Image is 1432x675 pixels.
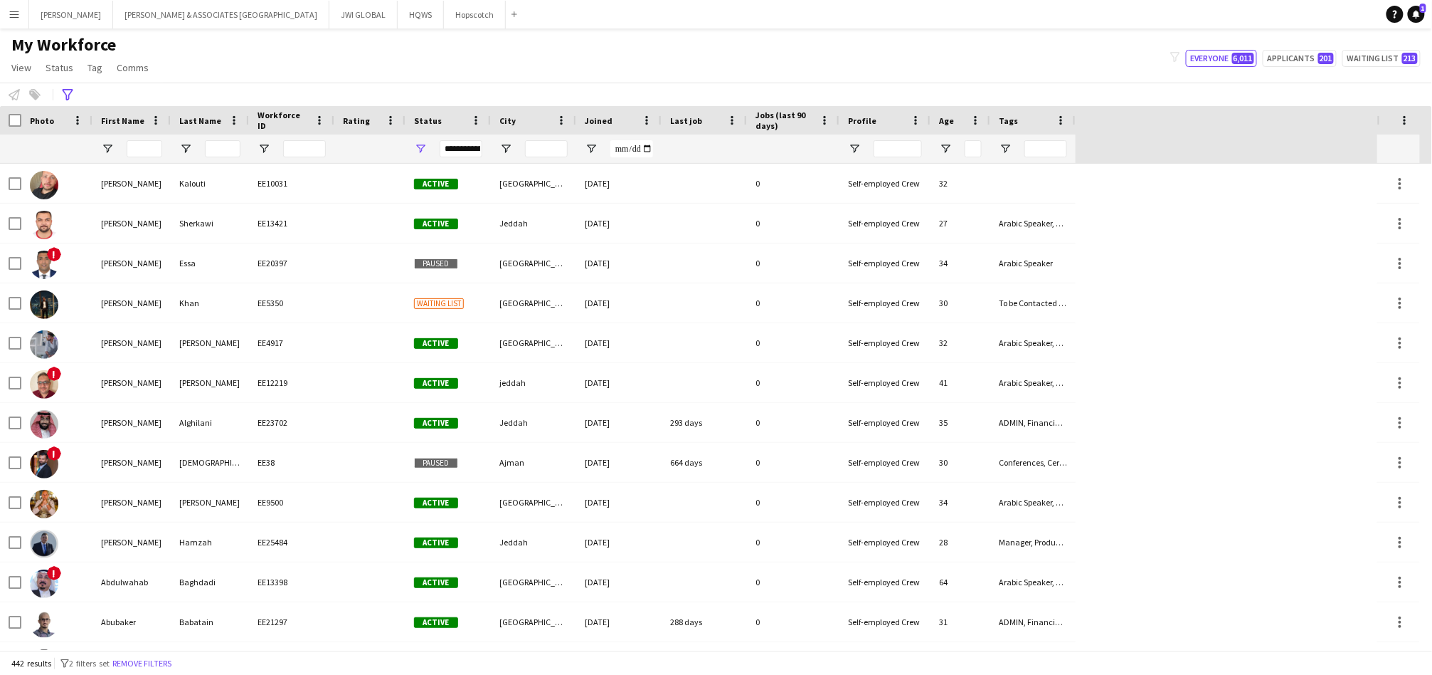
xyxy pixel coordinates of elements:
[525,140,568,157] input: City Filter Input
[990,244,1076,283] div: Arabic Speaker
[839,562,930,602] div: Self-employed Crew
[491,403,576,442] div: Jeddah
[92,523,171,562] div: [PERSON_NAME]
[1186,50,1257,67] button: Everyone6,011
[491,363,576,402] div: jeddah
[171,204,249,243] div: Sherkawi
[414,538,458,548] span: Active
[874,140,922,157] input: Profile Filter Input
[990,443,1076,482] div: Conferences, Ceremonies & Exhibitions, Operations, Production
[414,418,458,429] span: Active
[662,602,747,642] div: 288 days
[101,142,114,155] button: Open Filter Menu
[30,530,58,558] img: Abdulrahman Hamzah
[171,403,249,442] div: Alghilani
[1408,6,1425,23] a: 1
[839,363,930,402] div: Self-employed Crew
[414,298,464,309] span: Waiting list
[747,483,839,522] div: 0
[171,483,249,522] div: [PERSON_NAME]
[839,602,930,642] div: Self-employed Crew
[747,204,839,243] div: 0
[576,244,662,283] div: [DATE]
[576,164,662,203] div: [DATE]
[171,363,249,402] div: [PERSON_NAME]
[171,164,249,203] div: Kalouti
[1420,4,1426,13] span: 1
[670,115,702,126] span: Last job
[747,562,839,602] div: 0
[930,283,990,323] div: 30
[491,323,576,362] div: [GEOGRAPHIC_DATA]
[839,483,930,522] div: Self-employed Crew
[171,562,249,602] div: Baghdadi
[965,140,982,157] input: Age Filter Input
[249,323,334,362] div: EE4917
[610,140,653,157] input: Joined Filter Input
[92,562,171,602] div: Abdulwahab
[30,370,58,399] img: Abdul Rahim Yahya
[839,164,930,203] div: Self-employed Crew
[92,244,171,283] div: [PERSON_NAME]
[491,443,576,482] div: Ajman
[576,602,662,642] div: [DATE]
[1342,50,1421,67] button: Waiting list213
[747,363,839,402] div: 0
[1402,53,1418,64] span: 213
[249,164,334,203] div: EE10031
[585,142,598,155] button: Open Filter Menu
[839,323,930,362] div: Self-employed Crew
[40,58,79,77] a: Status
[258,142,270,155] button: Open Filter Menu
[179,115,221,126] span: Last Name
[755,110,814,131] span: Jobs (last 90 days)
[117,61,149,74] span: Comms
[30,251,58,279] img: Abdelrahman Essa
[249,562,334,602] div: EE13398
[171,443,249,482] div: [DEMOGRAPHIC_DATA]
[747,523,839,562] div: 0
[930,403,990,442] div: 35
[171,283,249,323] div: Khan
[444,1,506,28] button: Hopscotch
[414,179,458,189] span: Active
[990,602,1076,642] div: ADMIN, Financial & HR, Arabic Speaker, Coordinator, Done by [PERSON_NAME], Manager, Operations, P...
[990,363,1076,402] div: Arabic Speaker, Done by [PERSON_NAME], Live Shows & Festivals, Manager, Mega Project, Production,...
[249,363,334,402] div: EE12219
[839,244,930,283] div: Self-employed Crew
[576,443,662,482] div: [DATE]
[930,562,990,602] div: 64
[499,142,512,155] button: Open Filter Menu
[1318,53,1334,64] span: 201
[59,86,76,103] app-action-btn: Advanced filters
[930,164,990,203] div: 32
[113,1,329,28] button: [PERSON_NAME] & ASSOCIATES [GEOGRAPHIC_DATA]
[30,211,58,239] img: Abdallah Sherkawi
[930,483,990,522] div: 34
[30,450,58,478] img: Abdullah Muhammad
[990,562,1076,602] div: Arabic Speaker, Conferences, Ceremonies & Exhibitions, Consultants, Director, Done by [PERSON_NAM...
[414,498,458,508] span: Active
[205,140,240,157] input: Last Name Filter Input
[930,602,990,642] div: 31
[930,443,990,482] div: 30
[662,403,747,442] div: 293 days
[414,458,458,469] span: Paused
[92,283,171,323] div: [PERSON_NAME]
[92,164,171,203] div: [PERSON_NAME]
[414,115,442,126] span: Status
[747,283,839,323] div: 0
[82,58,108,77] a: Tag
[747,244,839,283] div: 0
[939,115,954,126] span: Age
[87,61,102,74] span: Tag
[576,523,662,562] div: [DATE]
[990,323,1076,362] div: Arabic Speaker, AV & Technical, Conferences, Ceremonies & Exhibitions, Creative Design & Content,...
[258,110,309,131] span: Workforce ID
[30,115,54,126] span: Photo
[283,140,326,157] input: Workforce ID Filter Input
[930,363,990,402] div: 41
[491,283,576,323] div: [GEOGRAPHIC_DATA]
[92,602,171,642] div: Abubaker
[249,443,334,482] div: EE38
